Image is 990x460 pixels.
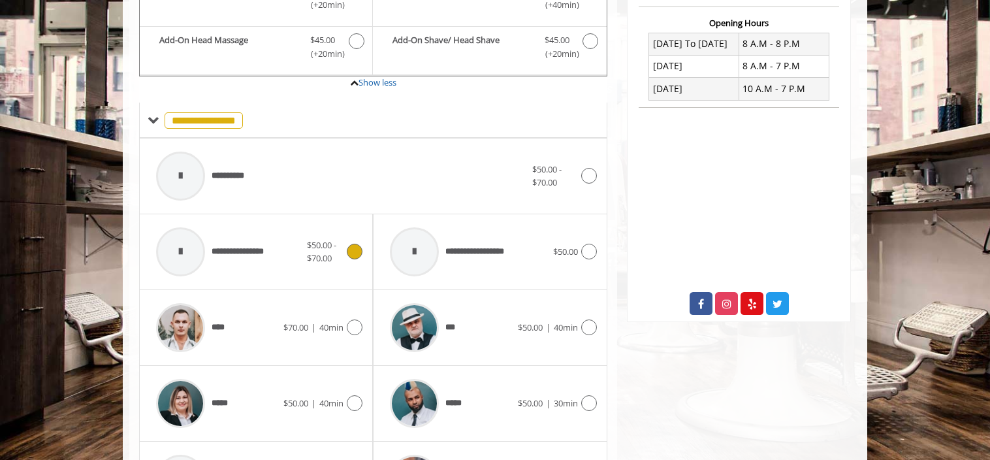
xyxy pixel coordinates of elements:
[283,397,308,409] span: $50.00
[319,321,343,333] span: 40min
[739,55,829,77] td: 8 A.M - 7 P.M
[359,76,396,88] a: Show less
[392,33,531,61] b: Add-On Shave/ Head Shave
[159,33,297,61] b: Add-On Head Massage
[649,33,739,55] td: [DATE] To [DATE]
[304,47,342,61] span: (+20min )
[518,321,543,333] span: $50.00
[649,55,739,77] td: [DATE]
[379,33,599,64] label: Add-On Shave/ Head Shave
[546,321,551,333] span: |
[546,397,551,409] span: |
[537,47,576,61] span: (+20min )
[739,33,829,55] td: 8 A.M - 8 P.M
[146,33,366,64] label: Add-On Head Massage
[311,321,316,333] span: |
[553,246,578,257] span: $50.00
[307,239,336,265] span: $50.00 - $70.00
[639,18,839,27] h3: Opening Hours
[311,397,316,409] span: |
[319,397,343,409] span: 40min
[739,78,829,100] td: 10 A.M - 7 P.M
[310,33,335,47] span: $45.00
[518,397,543,409] span: $50.00
[554,397,578,409] span: 30min
[532,163,562,189] span: $50.00 - $70.00
[545,33,569,47] span: $45.00
[283,321,308,333] span: $70.00
[554,321,578,333] span: 40min
[649,78,739,100] td: [DATE]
